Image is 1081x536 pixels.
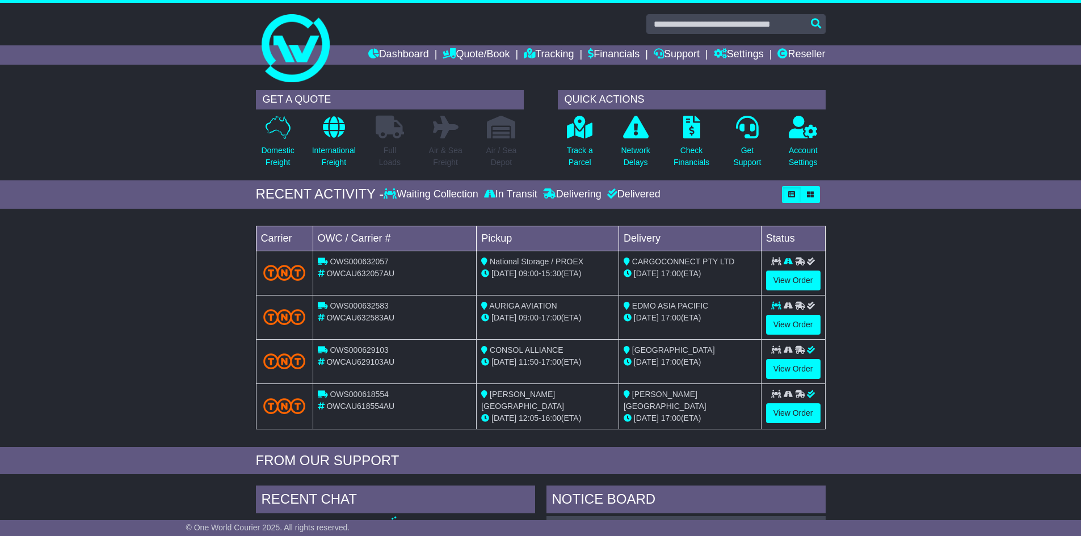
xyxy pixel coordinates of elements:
[368,45,429,65] a: Dashboard
[634,313,659,322] span: [DATE]
[766,315,821,335] a: View Order
[661,413,681,423] span: 17:00
[761,226,825,251] td: Status
[674,145,709,168] p: Check Financials
[263,265,306,280] img: TNT_Domestic.png
[673,115,710,175] a: CheckFinancials
[766,271,821,290] a: View Order
[788,115,818,175] a: AccountSettings
[624,312,756,324] div: (ETA)
[326,402,394,411] span: OWCAU618554AU
[481,188,540,201] div: In Transit
[632,257,734,266] span: CARGOCONNECT PTY LTD
[619,226,761,251] td: Delivery
[186,523,350,532] span: © One World Courier 2025. All rights reserved.
[261,145,294,168] p: Domestic Freight
[486,145,517,168] p: Air / Sea Depot
[519,313,539,322] span: 09:00
[330,257,389,266] span: OWS000632057
[524,45,574,65] a: Tracking
[256,186,384,202] div: RECENT ACTIVITY -
[634,413,659,423] span: [DATE]
[326,357,394,366] span: OWCAU629103AU
[330,390,389,399] span: OWS000618554
[634,269,659,278] span: [DATE]
[491,269,516,278] span: [DATE]
[312,115,356,175] a: InternationalFreight
[661,269,681,278] span: 17:00
[491,313,516,322] span: [DATE]
[604,188,661,201] div: Delivered
[491,357,516,366] span: [DATE]
[256,453,826,469] div: FROM OUR SUPPORT
[481,412,614,424] div: - (ETA)
[263,353,306,369] img: TNT_Domestic.png
[263,309,306,324] img: TNT_Domestic.png
[733,115,762,175] a: GetSupport
[766,403,821,423] a: View Order
[256,486,535,516] div: RECENT CHAT
[558,90,826,109] div: QUICK ACTIONS
[789,145,818,168] p: Account Settings
[256,90,524,109] div: GET A QUOTE
[541,313,561,322] span: 17:00
[481,390,564,411] span: [PERSON_NAME] [GEOGRAPHIC_DATA]
[777,45,825,65] a: Reseller
[541,357,561,366] span: 17:00
[567,145,593,168] p: Track a Parcel
[624,356,756,368] div: (ETA)
[624,390,706,411] span: [PERSON_NAME] [GEOGRAPHIC_DATA]
[632,345,715,354] span: [GEOGRAPHIC_DATA]
[326,269,394,278] span: OWCAU632057AU
[661,313,681,322] span: 17:00
[733,145,761,168] p: Get Support
[429,145,462,168] p: Air & Sea Freight
[620,115,650,175] a: NetworkDelays
[519,357,539,366] span: 11:50
[519,269,539,278] span: 09:00
[260,115,295,175] a: DomesticFreight
[489,301,557,310] span: AURIGA AVIATION
[654,45,700,65] a: Support
[519,413,539,423] span: 12:05
[541,269,561,278] span: 15:30
[546,486,826,516] div: NOTICE BOARD
[384,188,481,201] div: Waiting Collection
[477,226,619,251] td: Pickup
[632,301,708,310] span: EDMO ASIA PACIFIC
[443,45,510,65] a: Quote/Book
[661,357,681,366] span: 17:00
[624,268,756,280] div: (ETA)
[481,356,614,368] div: - (ETA)
[624,412,756,424] div: (ETA)
[490,345,563,354] span: CONSOL ALLIANCE
[313,226,477,251] td: OWC / Carrier #
[540,188,604,201] div: Delivering
[566,115,594,175] a: Track aParcel
[256,226,313,251] td: Carrier
[312,145,356,168] p: International Freight
[330,345,389,354] span: OWS000629103
[766,359,821,379] a: View Order
[376,145,404,168] p: Full Loads
[326,313,394,322] span: OWCAU632583AU
[481,312,614,324] div: - (ETA)
[621,145,650,168] p: Network Delays
[634,357,659,366] span: [DATE]
[588,45,640,65] a: Financials
[491,413,516,423] span: [DATE]
[263,398,306,413] img: TNT_Domestic.png
[541,413,561,423] span: 16:00
[490,257,583,266] span: National Storage / PROEX
[330,301,389,310] span: OWS000632583
[714,45,764,65] a: Settings
[481,268,614,280] div: - (ETA)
